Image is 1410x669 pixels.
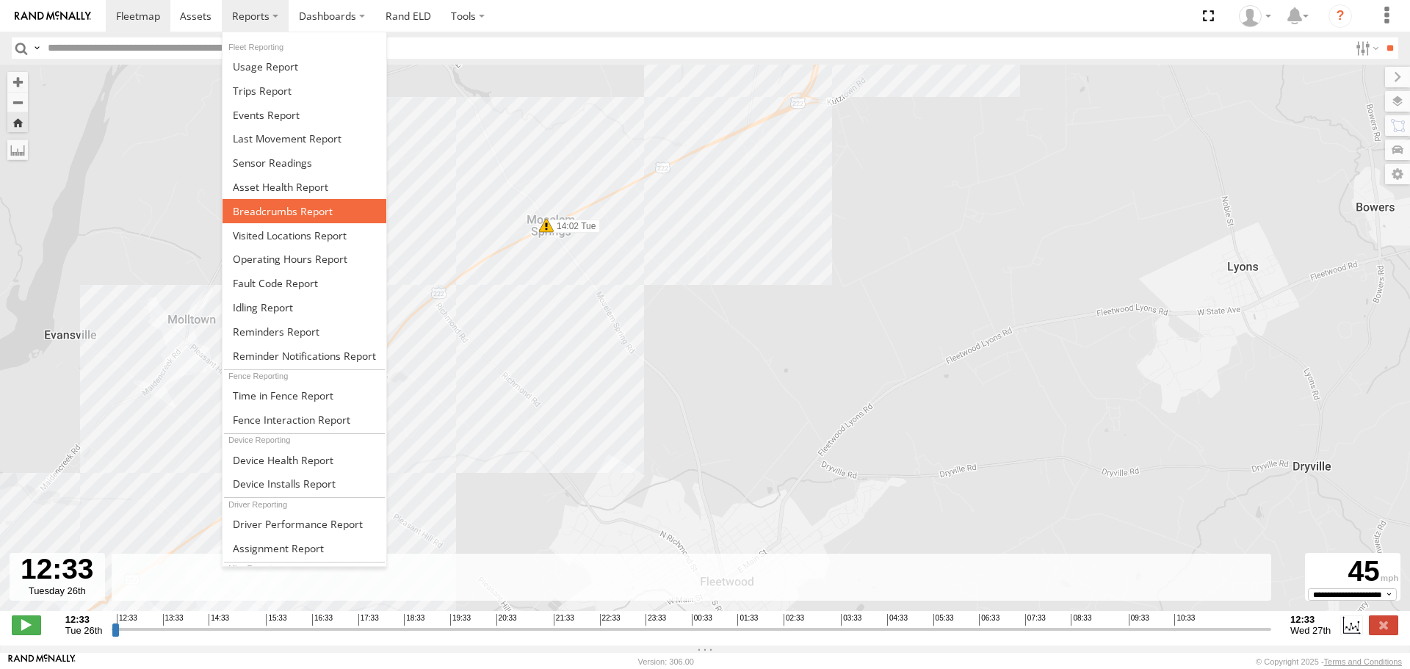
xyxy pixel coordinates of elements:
span: Tue 26th Aug 2025 [65,625,103,636]
span: 02:33 [784,614,804,626]
a: Visit our Website [8,654,76,669]
span: 19:33 [450,614,471,626]
label: Map Settings [1385,164,1410,184]
span: 08:33 [1071,614,1091,626]
a: Visited Locations Report [223,223,386,247]
span: 13:33 [163,614,184,626]
span: 09:33 [1129,614,1149,626]
div: © Copyright 2025 - [1256,657,1402,666]
span: 14:33 [209,614,229,626]
span: 17:33 [358,614,379,626]
label: Search Filter Options [1350,37,1381,59]
span: 05:33 [933,614,954,626]
button: Zoom in [7,72,28,92]
a: Full Events Report [223,103,386,127]
a: Asset Operating Hours Report [223,247,386,271]
label: Search Query [31,37,43,59]
a: Breadcrumbs Report [223,199,386,223]
a: Trips Report [223,79,386,103]
div: Larry Kelly [1234,5,1276,27]
div: 45 [1307,555,1398,588]
a: Device Installs Report [223,471,386,496]
span: 01:33 [737,614,758,626]
span: 00:33 [692,614,712,626]
a: Reminders Report [223,319,386,344]
i: ? [1328,4,1352,28]
span: 06:33 [979,614,999,626]
span: 22:33 [600,614,621,626]
a: Fence Interaction Report [223,408,386,432]
span: 18:33 [404,614,424,626]
a: Time in Fences Report [223,383,386,408]
a: Fault Code Report [223,271,386,295]
span: Wed 27th Aug 2025 [1290,625,1331,636]
span: 07:33 [1025,614,1046,626]
span: 21:33 [554,614,574,626]
a: Terms and Conditions [1324,657,1402,666]
button: Zoom Home [7,112,28,132]
a: Driver Performance Report [223,512,386,536]
span: 15:33 [266,614,286,626]
label: Close [1369,615,1398,634]
img: rand-logo.svg [15,11,91,21]
span: 12:33 [117,614,137,626]
strong: 12:33 [65,614,103,625]
a: Idling Report [223,295,386,319]
a: Device Health Report [223,448,386,472]
a: Last Movement Report [223,126,386,151]
span: 10:33 [1174,614,1195,626]
span: 03:33 [841,614,861,626]
span: 16:33 [312,614,333,626]
label: Measure [7,140,28,160]
a: Service Reminder Notifications Report [223,344,386,368]
strong: 12:33 [1290,614,1331,625]
label: Play/Stop [12,615,41,634]
a: Asset Health Report [223,175,386,199]
label: 14:02 Tue [546,220,600,233]
div: Version: 306.00 [638,657,694,666]
span: 20:33 [496,614,517,626]
span: 23:33 [646,614,666,626]
a: Assignment Report [223,536,386,560]
a: Sensor Readings [223,151,386,175]
span: 04:33 [887,614,908,626]
a: Usage Report [223,54,386,79]
button: Zoom out [7,92,28,112]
